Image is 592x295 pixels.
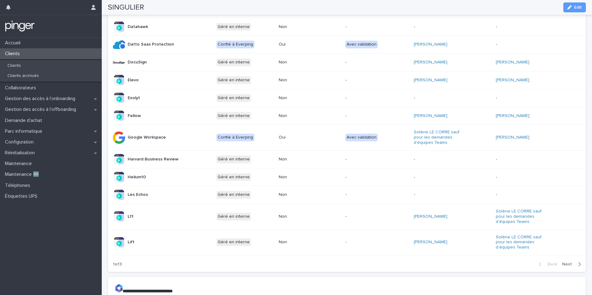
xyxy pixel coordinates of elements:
div: Géré en interne [216,173,251,181]
tr: ElevoGéré en interneNon-[PERSON_NAME] [PERSON_NAME] [108,71,586,89]
p: Parc informatique [2,128,47,134]
p: Oui [279,135,330,140]
p: - [496,192,547,197]
p: Gestion des accès à l’onboarding [2,96,80,102]
a: [PERSON_NAME] [496,113,529,119]
a: [PERSON_NAME] [496,60,529,65]
button: Edit [563,2,586,12]
div: Géré en interne [216,112,251,120]
p: Configuration [2,139,39,145]
button: Back [534,261,560,267]
div: Géré en interne [216,191,251,199]
p: Exolyt [128,95,140,101]
p: Non [279,24,330,30]
tr: Les EchosGéré en interneNon--- [108,186,586,204]
div: Géré en interne [216,156,251,163]
p: Non [279,78,330,83]
p: - [345,78,397,83]
span: Back [544,262,557,266]
p: - [414,192,465,197]
p: Non [279,192,330,197]
p: Non [279,175,330,180]
p: Maintenance [2,161,37,167]
p: - [345,157,397,162]
a: [PERSON_NAME] [414,113,447,119]
p: - [414,175,465,180]
div: Confié à Everping [216,134,254,141]
p: - [496,175,547,180]
a: Solène LE CORRE sauf pour les demandes d'équipes Teams [496,209,547,224]
tr: DatahawkGéré en interneNon--- [108,18,586,36]
img: mTgBEunGTSyRkCgitkcU [5,20,35,32]
p: Non [279,214,330,219]
p: - [345,24,397,30]
p: - [345,192,397,197]
p: - [496,42,547,47]
a: [PERSON_NAME] [496,135,529,140]
p: Réinitialisation [2,150,40,156]
a: [PERSON_NAME] [414,78,447,83]
div: Géré en interne [216,213,251,220]
p: Datahawk [128,24,148,30]
p: 1 of 3 [108,257,127,272]
div: Avec validation [345,134,378,141]
p: Elevo [128,78,139,83]
tr: LftGéré en interneNon-[PERSON_NAME] Solène LE CORRE sauf pour les demandes d'équipes Teams [108,204,586,229]
p: Non [279,157,330,162]
p: Demande d'achat [2,118,47,123]
p: Harvard Business Review [128,157,179,162]
tr: Helium10Géré en interneNon--- [108,168,586,186]
p: - [345,214,397,219]
p: Les Echos [128,192,148,197]
p: Oui [279,42,330,47]
div: Géré en interne [216,76,251,84]
tr: ExolytGéré en interneNon--- [108,89,586,107]
div: Géré en interne [216,238,251,246]
p: - [345,240,397,245]
p: Lft [128,214,134,219]
a: [PERSON_NAME] [414,42,447,47]
p: Datto Saas Protection [128,42,174,47]
tr: Harvard Business ReviewGéré en interneNon--- [108,150,586,168]
p: - [345,113,397,119]
p: Non [279,240,330,245]
p: - [414,157,465,162]
p: Google Workspace [128,135,166,140]
span: Edit [574,5,582,10]
a: Solène LE CORRE sauf pour les demandes d'équipes Teams [414,130,465,145]
h2: SINGULIER [108,3,144,12]
p: Non [279,60,330,65]
p: Helium10 [128,175,146,180]
p: Lift [128,240,134,245]
p: DocuSign [128,60,147,65]
tr: Datto Saas ProtectionConfié à EverpingOuiAvec validation[PERSON_NAME] - [108,36,586,54]
p: - [414,24,465,30]
div: Géré en interne [216,94,251,102]
p: Étiquettes UPS [2,193,42,199]
tr: DocuSignGéré en interneNon-[PERSON_NAME] [PERSON_NAME] [108,54,586,71]
p: Clients [2,63,26,68]
a: [PERSON_NAME] [414,240,447,245]
p: - [345,60,397,65]
p: Fellow [128,113,141,119]
span: Next [562,262,576,266]
tr: LiftGéré en interneNon-[PERSON_NAME] Solène LE CORRE sauf pour les demandes d'équipes Teams [108,229,586,255]
p: Accueil [2,40,25,46]
div: Avec validation [345,41,378,48]
img: Z [115,284,123,292]
tr: FellowGéré en interneNon-[PERSON_NAME] [PERSON_NAME] [108,107,586,125]
p: Clients [2,51,25,57]
p: - [496,24,547,30]
p: - [345,95,397,101]
button: Next [560,261,586,267]
div: Confié à Everping [216,41,254,48]
p: Gestion des accès à l’offboarding [2,107,81,112]
tr: Google WorkspaceConfié à EverpingOuiAvec validationSolène LE CORRE sauf pour les demandes d'équip... [108,125,586,150]
a: [PERSON_NAME] [414,60,447,65]
a: [PERSON_NAME] [414,214,447,219]
a: Solène LE CORRE sauf pour les demandes d'équipes Teams [496,235,547,250]
div: Géré en interne [216,59,251,66]
p: - [496,95,547,101]
p: - [496,157,547,162]
p: Maintenance 🆕 [2,172,44,177]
